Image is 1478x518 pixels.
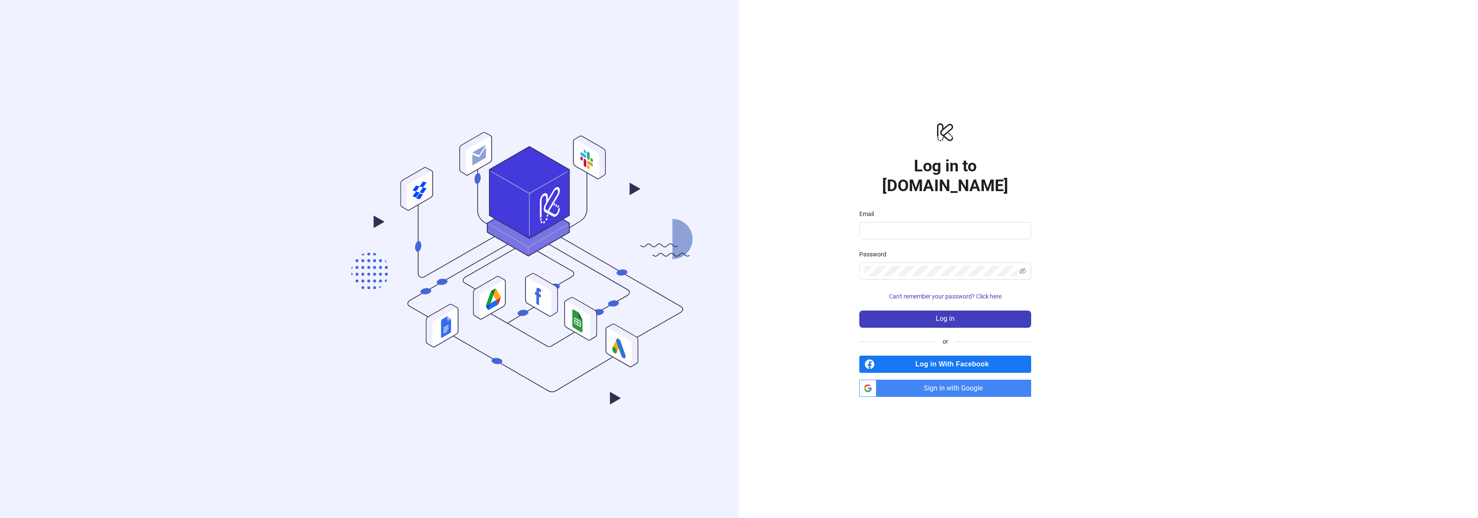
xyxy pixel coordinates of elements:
[880,380,1031,397] span: Sign in with Google
[859,311,1031,328] button: Log in
[859,356,1031,373] a: Log in With Facebook
[1019,268,1026,274] span: eye-invisible
[936,337,955,346] span: or
[859,290,1031,304] button: Can't remember your password? Click here
[889,293,1002,300] span: Can't remember your password? Click here
[864,266,1017,276] input: Password
[859,156,1031,195] h1: Log in to [DOMAIN_NAME]
[859,209,879,219] label: Email
[864,225,1024,236] input: Email
[859,250,892,259] label: Password
[859,380,1031,397] a: Sign in with Google
[936,315,955,323] span: Log in
[859,293,1031,300] a: Can't remember your password? Click here
[878,356,1031,373] span: Log in With Facebook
